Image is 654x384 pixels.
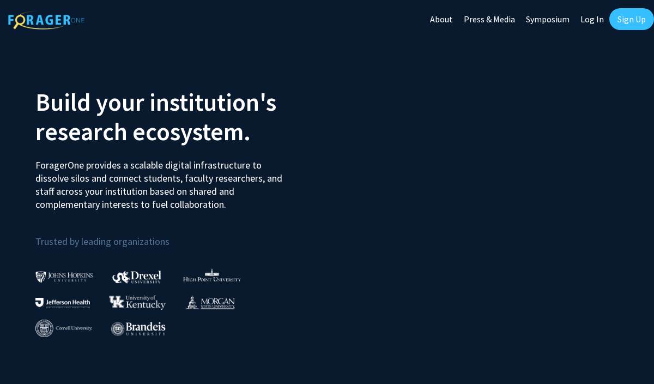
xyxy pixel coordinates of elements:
p: ForagerOne provides a scalable digital infrastructure to dissolve silos and connect students, fac... [35,151,285,211]
img: Brandeis University [111,322,166,335]
p: Trusted by leading organizations [35,220,319,250]
img: Cornell University [35,320,92,338]
img: Johns Hopkins University [35,271,93,283]
a: Sign Up [609,8,654,30]
img: Thomas Jefferson University [35,298,90,308]
h2: Build your institution's research ecosystem. [35,87,319,146]
img: Morgan State University [185,295,235,309]
img: ForagerOne Logo [8,10,84,29]
img: High Point University [183,268,241,281]
img: University of Kentucky [109,295,166,310]
img: Drexel University [112,271,161,283]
